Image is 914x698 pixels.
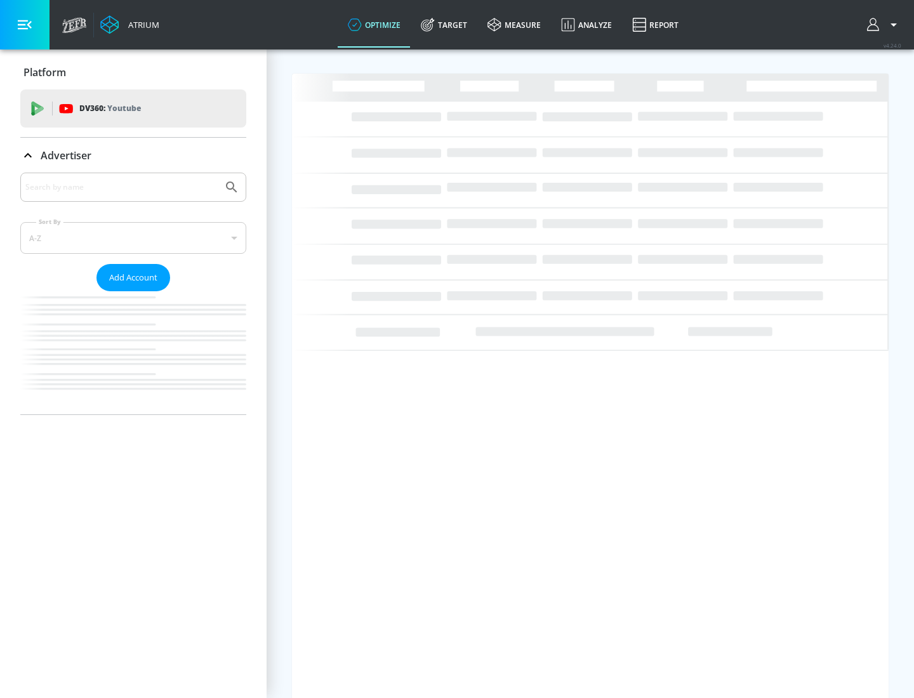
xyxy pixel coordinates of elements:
a: Atrium [100,15,159,34]
span: v 4.24.0 [884,42,901,49]
p: Advertiser [41,148,91,162]
span: Add Account [109,270,157,285]
a: Report [622,2,689,48]
nav: list of Advertiser [20,291,246,414]
div: Platform [20,55,246,90]
div: Advertiser [20,173,246,414]
label: Sort By [36,218,63,226]
p: Youtube [107,102,141,115]
div: Advertiser [20,138,246,173]
p: Platform [23,65,66,79]
button: Add Account [96,264,170,291]
div: A-Z [20,222,246,254]
a: Target [411,2,477,48]
a: measure [477,2,551,48]
a: optimize [338,2,411,48]
div: Atrium [123,19,159,30]
input: Search by name [25,179,218,195]
a: Analyze [551,2,622,48]
p: DV360: [79,102,141,115]
div: DV360: Youtube [20,89,246,128]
